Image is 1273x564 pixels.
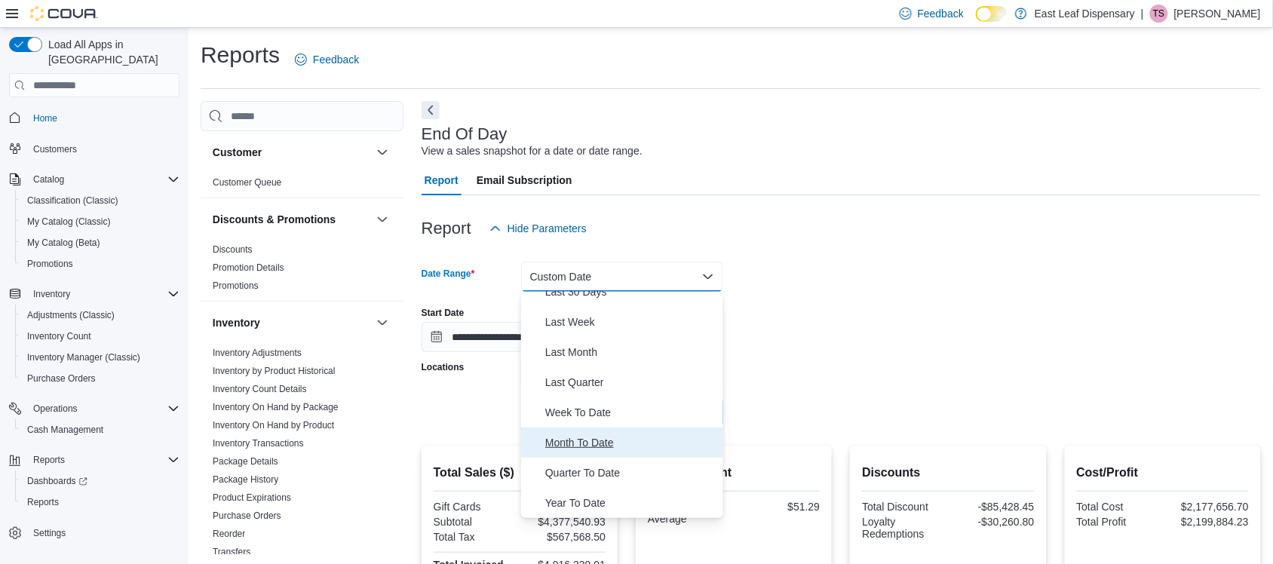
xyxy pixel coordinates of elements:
[213,212,370,227] button: Discounts & Promotions
[201,40,280,70] h1: Reports
[21,327,97,345] a: Inventory Count
[213,244,253,256] span: Discounts
[422,101,440,119] button: Next
[373,314,391,332] button: Inventory
[545,313,717,331] span: Last Week
[27,258,73,270] span: Promotions
[27,351,140,363] span: Inventory Manager (Classic)
[1077,516,1160,528] div: Total Profit
[21,306,179,324] span: Adjustments (Classic)
[213,492,291,503] a: Product Expirations
[21,192,179,210] span: Classification (Classic)
[213,383,307,395] span: Inventory Count Details
[434,516,517,528] div: Subtotal
[862,464,1034,482] h2: Discounts
[545,464,717,482] span: Quarter To Date
[21,348,146,366] a: Inventory Manager (Classic)
[21,255,79,273] a: Promotions
[523,516,606,528] div: $4,377,540.93
[15,347,186,368] button: Inventory Manager (Classic)
[15,232,186,253] button: My Catalog (Beta)
[213,437,304,449] span: Inventory Transactions
[508,221,587,236] span: Hide Parameters
[213,176,281,189] span: Customer Queue
[213,529,245,539] a: Reorder
[213,315,260,330] h3: Inventory
[21,421,109,439] a: Cash Management
[21,472,94,490] a: Dashboards
[21,369,179,388] span: Purchase Orders
[213,347,302,359] span: Inventory Adjustments
[976,6,1008,22] input: Dark Mode
[21,213,117,231] a: My Catalog (Classic)
[15,253,186,274] button: Promotions
[213,145,370,160] button: Customer
[289,44,365,75] a: Feedback
[21,348,179,366] span: Inventory Manager (Classic)
[422,219,471,238] h3: Report
[1166,501,1249,513] div: $2,177,656.70
[33,288,70,300] span: Inventory
[21,192,124,210] a: Classification (Classic)
[213,438,304,449] a: Inventory Transactions
[33,143,77,155] span: Customers
[15,419,186,440] button: Cash Management
[213,455,278,467] span: Package Details
[213,510,281,522] span: Purchase Orders
[422,322,566,352] input: Press the down key to open a popover containing a calendar.
[27,496,59,508] span: Reports
[21,306,121,324] a: Adjustments (Classic)
[201,241,403,301] div: Discounts & Promotions
[545,403,717,421] span: Week To Date
[213,546,250,558] span: Transfers
[3,138,186,160] button: Customers
[21,213,179,231] span: My Catalog (Classic)
[213,280,259,292] span: Promotions
[213,492,291,504] span: Product Expirations
[27,309,115,321] span: Adjustments (Classic)
[434,501,517,513] div: Gift Cards
[213,401,339,413] span: Inventory On Hand by Package
[213,280,259,291] a: Promotions
[213,145,262,160] h3: Customer
[27,451,179,469] span: Reports
[213,547,250,557] a: Transfers
[21,234,179,252] span: My Catalog (Beta)
[213,474,278,486] span: Package History
[33,454,65,466] span: Reports
[434,531,517,543] div: Total Tax
[33,527,66,539] span: Settings
[21,472,179,490] span: Dashboards
[523,531,606,543] div: $567,568.50
[521,262,723,292] button: Custom Date
[434,464,606,482] h2: Total Sales ($)
[27,285,179,303] span: Inventory
[213,365,336,377] span: Inventory by Product Historical
[15,471,186,492] a: Dashboards
[1141,5,1144,23] p: |
[213,315,370,330] button: Inventory
[213,244,253,255] a: Discounts
[952,501,1035,513] div: -$85,428.45
[213,262,284,273] a: Promotion Details
[313,52,359,67] span: Feedback
[213,510,281,521] a: Purchase Orders
[373,143,391,161] button: Customer
[27,372,96,385] span: Purchase Orders
[27,524,72,542] a: Settings
[213,177,281,188] a: Customer Queue
[952,516,1035,528] div: -$30,260.80
[27,451,71,469] button: Reports
[27,216,111,228] span: My Catalog (Classic)
[15,326,186,347] button: Inventory Count
[545,434,717,452] span: Month To Date
[422,307,465,319] label: Start Date
[521,292,723,518] div: Select listbox
[21,369,102,388] a: Purchase Orders
[425,165,459,195] span: Report
[33,403,78,415] span: Operations
[27,237,100,249] span: My Catalog (Beta)
[21,234,106,252] a: My Catalog (Beta)
[3,449,186,471] button: Reports
[21,493,65,511] a: Reports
